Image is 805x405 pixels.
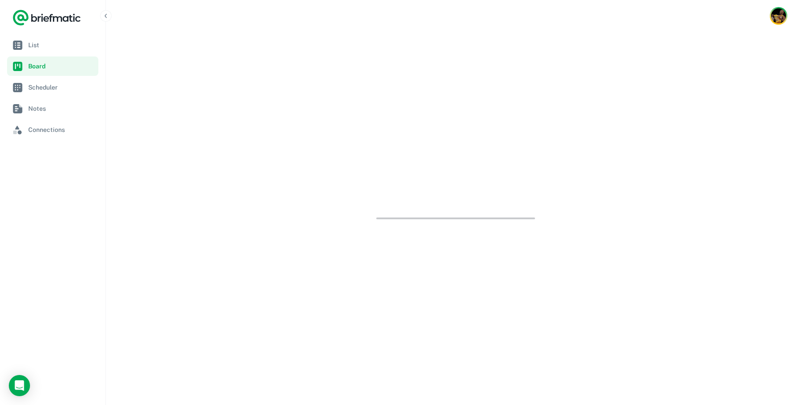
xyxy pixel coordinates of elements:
[28,104,95,113] span: Notes
[771,8,786,23] img: SAPTARSHI DAS
[7,78,98,97] a: Scheduler
[28,61,95,71] span: Board
[7,56,98,76] a: Board
[28,40,95,50] span: List
[28,82,95,92] span: Scheduler
[9,375,30,396] div: Load Chat
[7,99,98,118] a: Notes
[7,120,98,139] a: Connections
[28,125,95,135] span: Connections
[7,35,98,55] a: List
[12,9,81,26] a: Logo
[770,7,787,25] button: Account button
